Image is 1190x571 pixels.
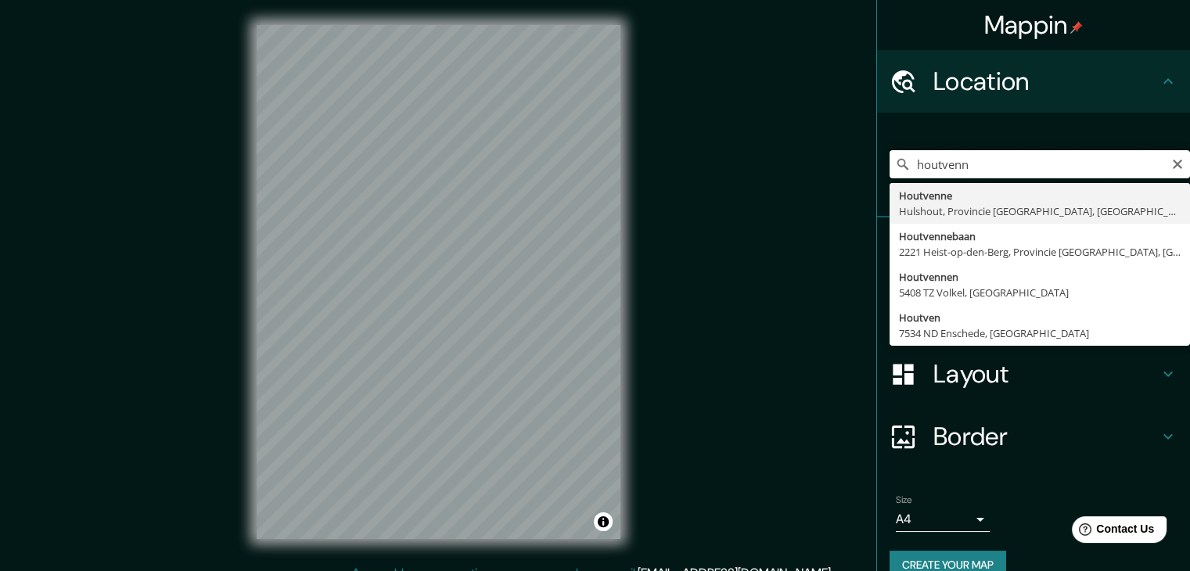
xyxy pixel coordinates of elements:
img: pin-icon.png [1070,21,1083,34]
div: Pins [877,217,1190,280]
div: Houtvennebaan [899,228,1181,244]
button: Toggle attribution [594,512,613,531]
div: Style [877,280,1190,343]
iframe: Help widget launcher [1051,510,1173,554]
div: Houtvennen [899,269,1181,285]
div: Houtvenne [899,188,1181,203]
h4: Location [933,66,1159,97]
div: Border [877,405,1190,468]
input: Pick your city or area [890,150,1190,178]
canvas: Map [257,25,620,539]
div: Houtven [899,310,1181,325]
h4: Border [933,421,1159,452]
div: Layout [877,343,1190,405]
div: Location [877,50,1190,113]
h4: Mappin [984,9,1084,41]
div: 7534 ND Enschede, [GEOGRAPHIC_DATA] [899,325,1181,341]
button: Clear [1171,156,1184,171]
div: A4 [896,507,990,532]
div: Hulshout, Provincie [GEOGRAPHIC_DATA], [GEOGRAPHIC_DATA] [899,203,1181,219]
div: 2221 Heist-op-den-Berg, Provincie [GEOGRAPHIC_DATA], [GEOGRAPHIC_DATA] [899,244,1181,260]
div: 5408 TZ Volkel, [GEOGRAPHIC_DATA] [899,285,1181,300]
label: Size [896,494,912,507]
h4: Layout [933,358,1159,390]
